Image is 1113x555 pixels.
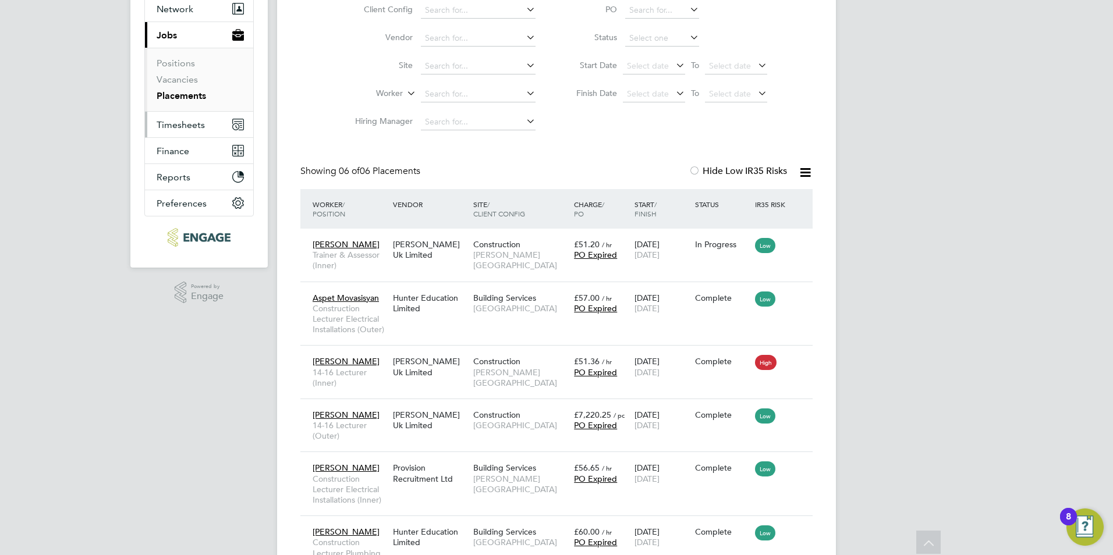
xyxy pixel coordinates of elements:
[145,48,253,111] div: Jobs
[191,282,224,291] span: Powered by
[574,303,617,314] span: PO Expired
[635,303,660,314] span: [DATE]
[473,526,536,537] span: Building Services
[313,200,345,218] span: / Position
[709,88,751,99] span: Select date
[144,228,254,247] a: Go to home page
[313,420,387,441] span: 14-16 Lecturer (Outer)
[390,457,470,489] div: Provision Recruitment Ltd
[313,303,387,335] span: Construction Lecturer Electrical Installations (Outer)
[627,61,669,71] span: Select date
[695,526,750,537] div: Complete
[755,355,777,370] span: High
[574,526,600,537] span: £60.00
[473,356,520,367] span: Construction
[695,293,750,303] div: Complete
[755,408,775,424] span: Low
[565,88,617,98] label: Finish Date
[565,32,617,42] label: Status
[157,3,193,15] span: Network
[574,474,617,484] span: PO Expired
[752,194,792,215] div: IR35 Risk
[473,410,520,420] span: Construction
[473,474,568,494] span: [PERSON_NAME][GEOGRAPHIC_DATA]
[313,462,380,473] span: [PERSON_NAME]
[390,233,470,266] div: [PERSON_NAME] Uk Limited
[565,60,617,70] label: Start Date
[571,194,632,224] div: Charge
[157,198,207,209] span: Preferences
[313,410,380,420] span: [PERSON_NAME]
[145,164,253,190] button: Reports
[157,58,195,69] a: Positions
[755,525,775,540] span: Low
[473,200,525,218] span: / Client Config
[473,293,536,303] span: Building Services
[695,410,750,420] div: Complete
[565,4,617,15] label: PO
[310,403,813,413] a: [PERSON_NAME]14-16 Lecturer (Outer)[PERSON_NAME] Uk LimitedConstruction[GEOGRAPHIC_DATA]£7,220.25...
[157,30,177,41] span: Jobs
[145,112,253,137] button: Timesheets
[574,420,617,431] span: PO Expired
[574,239,600,250] span: £51.20
[310,350,813,360] a: [PERSON_NAME]14-16 Lecturer (Inner)[PERSON_NAME] Uk LimitedConstruction[PERSON_NAME][GEOGRAPHIC_D...
[157,145,189,156] span: Finance
[602,294,612,303] span: / hr
[635,200,657,218] span: / Finish
[473,462,536,473] span: Building Services
[632,404,692,436] div: [DATE]
[310,194,390,224] div: Worker
[313,474,387,506] span: Construction Lecturer Electrical Installations (Inner)
[602,357,612,366] span: / hr
[709,61,751,71] span: Select date
[625,30,699,47] input: Select one
[191,291,224,301] span: Engage
[574,367,617,378] span: PO Expired
[602,528,612,536] span: / hr
[473,367,568,388] span: [PERSON_NAME][GEOGRAPHIC_DATA]
[687,58,703,73] span: To
[1066,517,1071,532] div: 8
[1066,508,1104,546] button: Open Resource Center, 8 new notifications
[313,367,387,388] span: 14-16 Lecturer (Inner)
[695,462,750,473] div: Complete
[473,239,520,250] span: Construction
[473,537,568,547] span: [GEOGRAPHIC_DATA]
[313,526,380,537] span: [PERSON_NAME]
[632,194,692,224] div: Start
[145,22,253,48] button: Jobs
[627,88,669,99] span: Select date
[157,119,205,130] span: Timesheets
[336,88,403,99] label: Worker
[614,411,625,419] span: / pc
[310,456,813,466] a: [PERSON_NAME]Construction Lecturer Electrical Installations (Inner)Provision Recruitment LtdBuild...
[755,461,775,476] span: Low
[635,537,660,547] span: [DATE]
[346,60,413,70] label: Site
[421,58,536,74] input: Search for...
[470,194,571,224] div: Site
[313,239,380,250] span: [PERSON_NAME]
[625,2,699,19] input: Search for...
[175,282,224,304] a: Powered byEngage
[157,90,206,101] a: Placements
[574,462,600,473] span: £56.65
[346,32,413,42] label: Vendor
[313,250,387,271] span: Trainer & Assessor (Inner)
[473,420,568,431] span: [GEOGRAPHIC_DATA]
[635,474,660,484] span: [DATE]
[390,287,470,319] div: Hunter Education Limited
[635,367,660,378] span: [DATE]
[157,74,198,85] a: Vacancies
[390,404,470,436] div: [PERSON_NAME] Uk Limited
[632,233,692,266] div: [DATE]
[574,410,611,420] span: £7,220.25
[300,165,423,177] div: Showing
[574,356,600,367] span: £51.36
[421,30,536,47] input: Search for...
[473,303,568,314] span: [GEOGRAPHIC_DATA]
[313,356,380,367] span: [PERSON_NAME]
[574,537,617,547] span: PO Expired
[635,250,660,260] span: [DATE]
